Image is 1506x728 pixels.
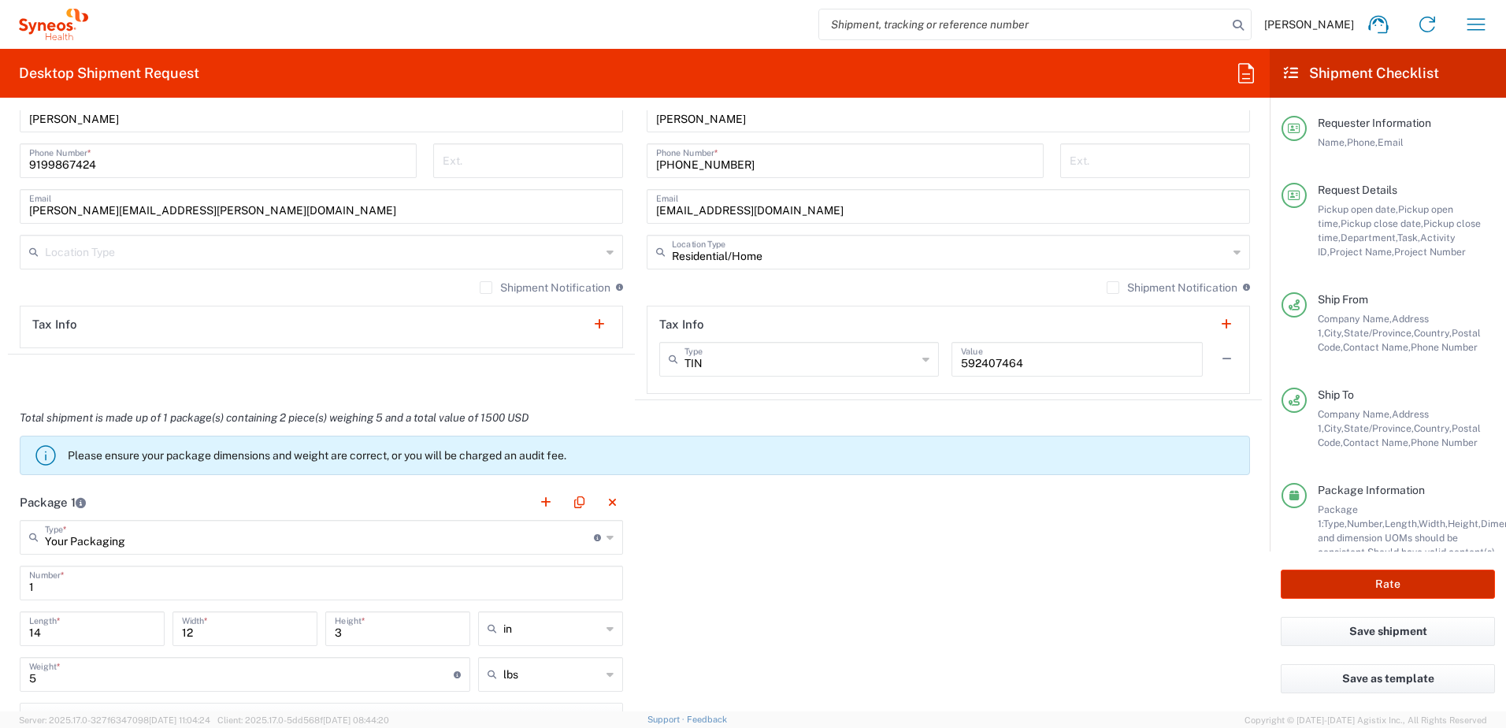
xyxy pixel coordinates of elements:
span: Client: 2025.17.0-5dd568f [217,715,389,725]
span: Phone Number [1411,341,1478,353]
span: Country, [1414,327,1452,339]
span: Phone Number [1411,436,1478,448]
span: Length, [1385,518,1419,529]
h2: Shipment Checklist [1284,64,1439,83]
h2: Tax Info [32,317,77,332]
em: Total shipment is made up of 1 package(s) containing 2 piece(s) weighing 5 and a total value of 1... [8,411,540,424]
h2: Desktop Shipment Request [19,64,199,83]
span: [DATE] 11:04:24 [149,715,210,725]
span: [PERSON_NAME] [1264,17,1354,32]
span: Copyright © [DATE]-[DATE] Agistix Inc., All Rights Reserved [1244,713,1487,727]
span: Requester Information [1318,117,1431,129]
label: Shipment Notification [1107,281,1237,294]
span: Contact Name, [1343,436,1411,448]
button: Rate [1281,570,1495,599]
span: Add Additional Information [245,710,390,725]
button: Save shipment [1281,617,1495,646]
span: Project Number [1394,246,1466,258]
span: Contact Name, [1343,341,1411,353]
span: Department, [1341,232,1397,243]
span: City, [1324,327,1344,339]
span: Package Information [1318,484,1425,496]
span: Package 1: [1318,503,1358,529]
span: Task, [1397,232,1420,243]
a: Feedback [687,715,727,724]
span: Should have valid content(s) [1367,546,1495,558]
span: Company Name, [1318,313,1392,325]
h2: Package 1 [20,495,86,511]
span: [DATE] 08:44:20 [323,715,389,725]
span: Country, [1414,422,1452,434]
span: State/Province, [1344,327,1414,339]
span: Email [1378,136,1404,148]
span: Pickup open date, [1318,203,1398,215]
span: Pickup close date, [1341,217,1423,229]
span: Project Name, [1330,246,1394,258]
span: City, [1324,422,1344,434]
span: State/Province, [1344,422,1414,434]
h2: Tax Info [659,317,704,332]
label: Shipment Notification [480,281,610,294]
span: Ship To [1318,388,1354,401]
span: Company Name, [1318,408,1392,420]
span: Request Details [1318,184,1397,196]
span: Ship From [1318,293,1368,306]
span: Phone, [1347,136,1378,148]
span: Height, [1448,518,1481,529]
span: Server: 2025.17.0-327f6347098 [19,715,210,725]
span: Width, [1419,518,1448,529]
p: Please ensure your package dimensions and weight are correct, or you will be charged an audit fee. [68,448,1243,462]
span: Type, [1323,518,1347,529]
input: Shipment, tracking or reference number [819,9,1227,39]
span: Number, [1347,518,1385,529]
button: Save as template [1281,664,1495,693]
a: Support [647,715,687,724]
span: Name, [1318,136,1347,148]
